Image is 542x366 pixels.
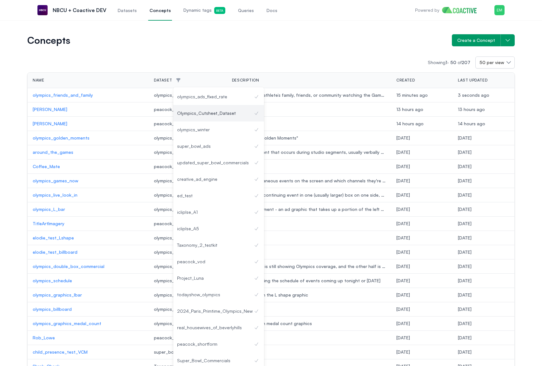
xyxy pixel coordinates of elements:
span: Thursday, August 14, 2025 at 2:50:57 AM UTC [458,107,485,112]
span: Wednesday, July 30, 2025 at 7:11:58 PM UTC [396,306,410,312]
span: highlight segment that occurs during studio segments, usually verbally announced, with text display [232,149,386,155]
span: Description [232,78,259,83]
span: Thursday, August 7, 2025 at 3:29:27 PM UTC [458,178,472,183]
span: Thursday, August 7, 2025 at 3:15:52 PM UTC [396,192,410,198]
span: Friday, August 1, 2025 at 9:57:11 PM UTC [458,235,472,240]
span: peacock_vod [154,220,222,227]
span: Wednesday, July 30, 2025 at 8:36:44 PM UTC [396,264,410,269]
div: Taxonomy_2_testkit [177,242,260,248]
span: Wednesday, July 30, 2025 at 7:47:57 PM UTC [458,306,472,312]
span: olympics_winter [154,278,222,284]
span: peacock_vod [154,163,222,170]
a: around_the_games [33,149,144,155]
span: Wednesday, July 30, 2025 at 7:58:39 PM UTC [396,278,410,283]
a: olympics_graphics_medal_count [33,320,144,327]
div: olympics_ads_fixed_rate [177,94,260,100]
span: Thursday, August 7, 2025 at 3:08:13 PM UTC [396,206,410,212]
div: real_housewives_of_beverlyhills [177,324,260,331]
span: Tuesday, July 8, 2025 at 11:45:30 PM UTC [396,349,410,355]
span: Tuesday, August 12, 2025 at 8:08:46 PM UTC [458,149,472,155]
span: olympics_winter [154,320,222,327]
span: Tuesday, August 5, 2025 at 11:48:15 PM UTC [396,221,410,226]
a: olympics_L_bar [33,206,144,212]
span: olympics_winter [154,92,222,98]
span: Friday, August 1, 2025 at 9:36:21 PM UTC [396,249,410,255]
span: olympics_winter [154,235,222,241]
p: olympics_games_now [33,178,144,184]
span: Friday, August 1, 2025 at 9:37:18 PM UTC [458,249,472,255]
div: peacock_shortform [177,341,260,347]
span: 1 [446,60,447,65]
p: Showing - [428,59,475,66]
span: olympics_winter [154,149,222,155]
div: Project_Luna [177,275,260,281]
div: olympics_winter [177,127,260,133]
span: Created [396,78,415,83]
span: Dynamic tags [183,7,225,14]
span: Tuesday, August 12, 2025 at 3:06:25 PM UTC [396,149,410,155]
span: split screen of continuing event in one (usually larger) box on one side, and coverage of another... [232,192,386,198]
button: 50 per view [475,56,515,69]
div: icliplse_A1 [177,209,260,215]
a: elodie_test_Lshape [33,235,144,241]
button: Create a Concept [452,34,500,46]
img: NBCU + Coactive DEV [37,5,48,15]
span: Tuesday, August 12, 2025 at 3:54:52 PM UTC [458,135,472,141]
div: super_bowl_ads [177,143,260,149]
h1: Concepts [27,36,447,45]
span: Thursday, August 14, 2025 at 2:01:34 AM UTC [458,121,485,126]
div: 2024_Paris_Primtime_Olympics_New [177,308,260,314]
span: peacock_vod [154,121,222,127]
span: Thursday, August 7, 2025 at 3:15:52 PM UTC [458,192,472,198]
span: Key frames with medal count graphics [232,320,386,327]
span: graphic with "Golden Moments" [232,135,386,141]
span: peacock_vod [154,106,222,113]
span: Thursday, July 10, 2025 at 1:12:56 PM UTC [396,335,410,340]
a: olympics_golden_moments [33,135,144,141]
span: half the screen is still showing Olympics coverage, and the other half is showing an ad (audio is... [232,263,386,270]
div: Olympics_Cutsheet_Dataset [177,110,260,116]
span: super_bowl_ads [154,349,222,355]
span: olympics_winter [154,178,222,184]
a: olympics_schedule [33,278,144,284]
span: Tuesday, August 12, 2025 at 3:27:08 PM UTC [396,135,410,141]
p: Powered by [415,7,440,13]
span: Create a Concept [457,37,495,43]
a: olympics_friends_and_family [33,92,144,98]
span: Friday, August 1, 2025 at 1:15:36 AM UTC [458,278,472,283]
span: 50 per view [479,59,504,66]
span: L-Bar advertisement - an ad graphic that takes up a portion of the left and bottom sides of the s... [232,206,386,212]
a: olympics_live_look_in [33,192,144,198]
span: of [458,60,470,65]
span: Tuesday, August 5, 2025 at 11:57:51 PM UTC [458,221,472,226]
span: Queries [238,7,254,14]
span: Last Updated [458,78,487,83]
a: olympics_graphics_lbar [33,292,144,298]
span: showing simultaneous events on the screen and which channels they're on, with "[Current Olympics]... [232,178,386,184]
span: 50 [450,60,456,65]
span: peacock_vod [154,335,222,341]
p: elodie_test_billboard [33,249,144,255]
p: child_presence_test_VCM [33,349,144,355]
div: icliplse_A5 [177,225,260,232]
div: updated_super_bowl_commercials [177,160,260,166]
span: Wednesday, July 30, 2025 at 8:43:18 PM UTC [458,264,472,269]
a: Coffee_Mate [33,163,144,170]
span: Thursday, July 10, 2025 at 2:29:08 PM UTC [396,321,410,326]
p: olympics_double_box_commercial [33,263,144,270]
span: Beta [214,7,225,14]
span: olympics_winter [154,249,222,255]
img: Menu for the logged in user [494,5,505,15]
a: Rob_Lowe [33,335,144,341]
span: olympics_winter [154,206,222,212]
p: olympics_billboard [33,306,144,312]
p: NBCU + Coactive DEV [53,6,106,14]
span: Name [33,78,44,83]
